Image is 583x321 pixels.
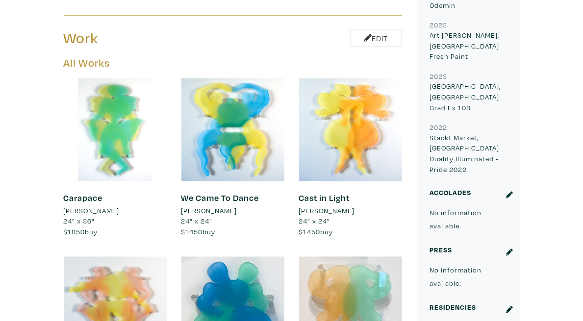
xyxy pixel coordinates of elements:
[181,227,203,236] span: $1450
[430,208,482,230] small: No information available.
[430,302,477,312] small: Residencies
[64,192,103,203] a: Carapace
[181,216,213,225] span: 24" x 24"
[430,188,472,197] small: Accolades
[64,216,95,225] span: 24" x 36"
[299,216,330,225] span: 24" x 24"
[430,72,448,81] small: 2023
[430,132,507,174] p: Stackt Market, [GEOGRAPHIC_DATA] Duality Illuminated - Pride 2022
[64,227,85,236] span: $1850
[430,20,448,29] small: 2023
[64,205,167,216] a: [PERSON_NAME]
[299,227,321,236] span: $1450
[299,192,350,203] a: Cast in Light
[181,227,216,236] span: buy
[181,205,237,216] li: [PERSON_NAME]
[351,30,402,47] a: Edit
[181,205,284,216] a: [PERSON_NAME]
[64,205,120,216] li: [PERSON_NAME]
[181,192,259,203] a: We Came To Dance
[299,205,402,216] a: [PERSON_NAME]
[430,245,453,254] small: Press
[64,56,402,70] h5: All Works
[430,265,482,288] small: No information available.
[430,81,507,113] p: [GEOGRAPHIC_DATA], [GEOGRAPHIC_DATA] Grad Ex 108
[430,123,448,132] small: 2022
[64,29,226,48] h3: Work
[299,227,333,236] span: buy
[299,205,355,216] li: [PERSON_NAME]
[64,227,98,236] span: buy
[430,30,507,62] p: Art [PERSON_NAME], [GEOGRAPHIC_DATA] Fresh Paint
